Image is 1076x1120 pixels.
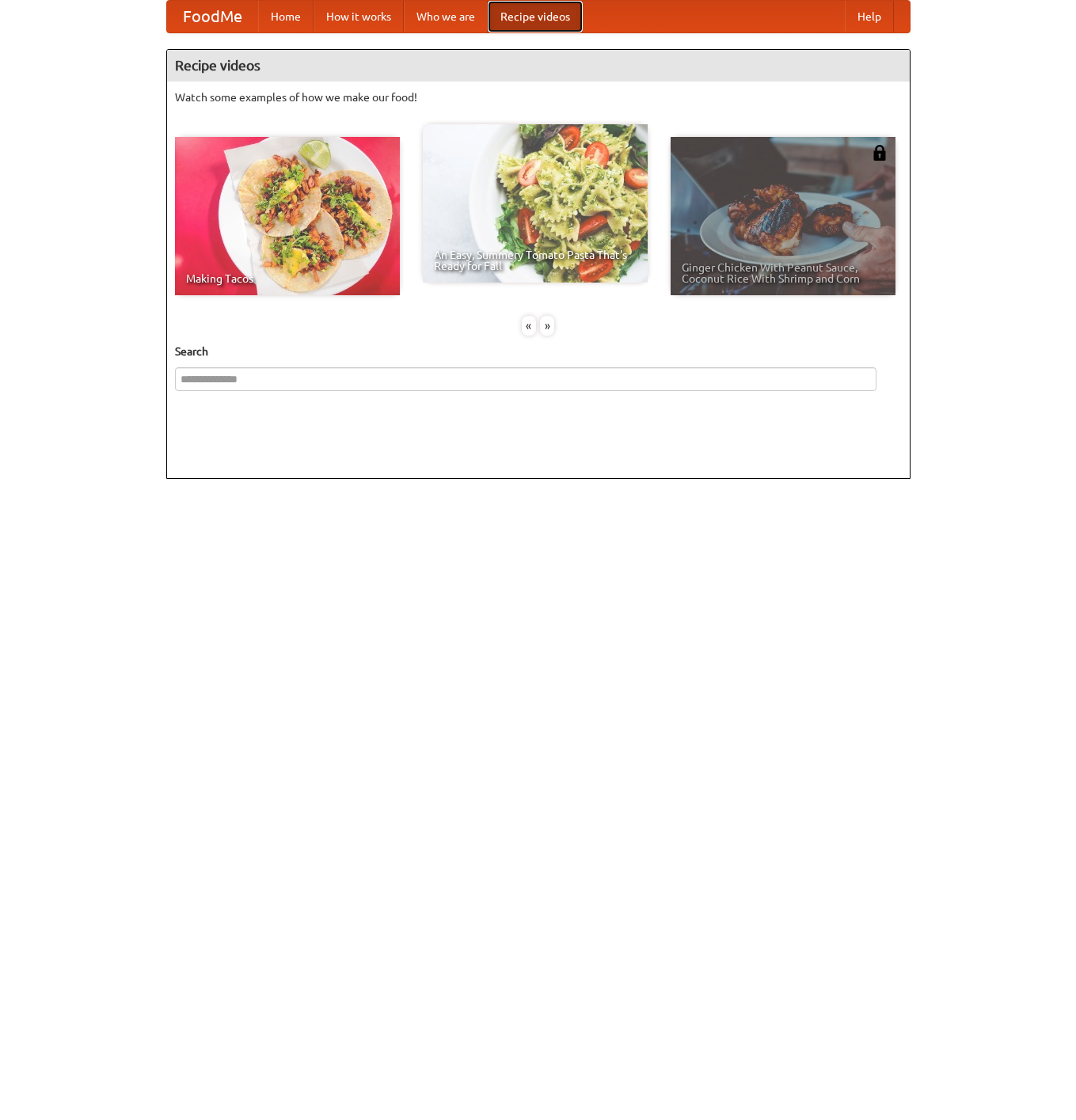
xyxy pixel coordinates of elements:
a: Help [845,1,894,32]
span: An Easy, Summery Tomato Pasta That's Ready for Fall [434,249,637,271]
div: « [522,316,536,336]
h4: Recipe videos [167,50,910,82]
h5: Search [175,344,902,359]
div: » [540,316,554,336]
p: Watch some examples of how we make our food! [175,89,902,105]
span: Making Tacos [186,273,389,284]
a: Who we are [404,1,488,32]
a: Making Tacos [175,137,400,295]
a: An Easy, Summery Tomato Pasta That's Ready for Fall [423,124,648,283]
a: Home [258,1,314,32]
a: How it works [314,1,404,32]
a: FoodMe [167,1,258,32]
a: Recipe videos [488,1,583,32]
img: 483408.png [872,145,888,161]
